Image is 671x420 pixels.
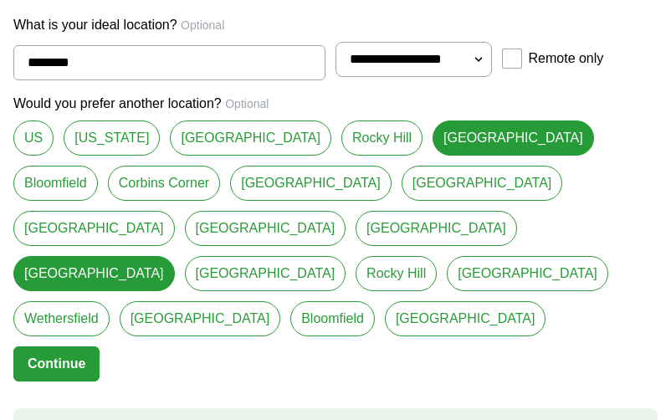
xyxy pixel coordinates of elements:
a: [GEOGRAPHIC_DATA] [185,256,346,291]
p: Would you prefer another location? [13,94,658,114]
a: [GEOGRAPHIC_DATA] [402,166,563,201]
a: [GEOGRAPHIC_DATA] [385,301,546,336]
a: Rocky Hill [356,256,437,291]
span: Optional [225,97,269,110]
button: Continue [13,346,100,382]
a: [GEOGRAPHIC_DATA] [230,166,392,201]
a: Wethersfield [13,301,110,336]
a: Rocky Hill [341,120,423,156]
a: Bloomfield [13,166,98,201]
a: [GEOGRAPHIC_DATA] [170,120,331,156]
a: [GEOGRAPHIC_DATA] [447,256,608,291]
span: Optional [181,18,224,32]
a: [GEOGRAPHIC_DATA] [185,211,346,246]
a: US [13,120,54,156]
a: Corbins Corner [108,166,220,201]
a: [US_STATE] [64,120,160,156]
a: [GEOGRAPHIC_DATA] [13,256,175,291]
a: [GEOGRAPHIC_DATA] [120,301,281,336]
a: [GEOGRAPHIC_DATA] [356,211,517,246]
a: [GEOGRAPHIC_DATA] [433,120,594,156]
label: Remote only [529,49,604,69]
a: [GEOGRAPHIC_DATA] [13,211,175,246]
a: Bloomfield [290,301,375,336]
p: What is your ideal location? [13,15,658,35]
